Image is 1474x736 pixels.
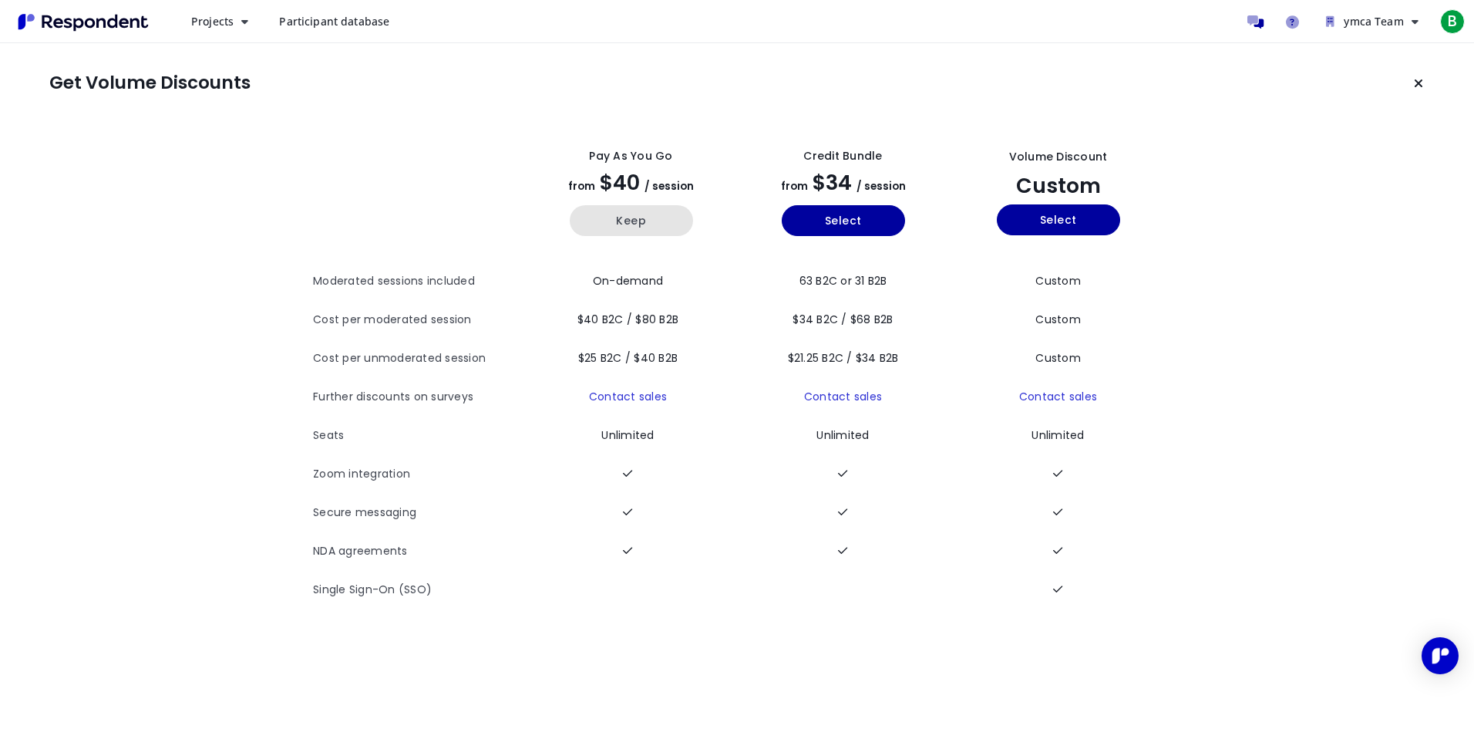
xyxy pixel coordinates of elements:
[313,339,525,378] th: Cost per unmoderated session
[49,73,251,94] h1: Get Volume Discounts
[1009,149,1108,165] div: Volume Discount
[1314,8,1431,35] button: ymca Team
[1035,350,1081,366] span: Custom
[601,427,654,443] span: Unlimited
[1344,14,1403,29] span: ymca Team
[313,301,525,339] th: Cost per moderated session
[1403,68,1434,99] button: Keep current plan
[1035,273,1081,289] span: Custom
[813,168,852,197] span: $34
[313,378,525,417] th: Further discounts on surveys
[179,8,261,35] button: Projects
[593,273,663,289] span: On-demand
[997,204,1120,235] button: Select yearly custom_static plan
[1240,6,1270,37] a: Message participants
[793,312,893,327] span: $34 B2C / $68 B2B
[589,389,667,404] a: Contact sales
[644,179,694,194] span: / session
[570,205,693,236] button: Keep current yearly payg plan
[313,417,525,455] th: Seats
[12,9,154,35] img: Respondent
[1422,637,1459,674] div: Open Intercom Messenger
[816,427,869,443] span: Unlimited
[313,455,525,494] th: Zoom integration
[279,14,389,29] span: Participant database
[799,273,887,289] span: 63 B2C or 31 B2B
[1019,389,1097,404] a: Contact sales
[1437,8,1468,35] button: B
[267,8,402,35] a: Participant database
[577,312,678,327] span: $40 B2C / $80 B2B
[803,148,882,164] div: Credit Bundle
[313,262,525,301] th: Moderated sessions included
[781,179,808,194] span: from
[1035,312,1081,327] span: Custom
[782,205,905,236] button: Select yearly basic plan
[578,350,678,366] span: $25 B2C / $40 B2B
[313,571,525,609] th: Single Sign-On (SSO)
[313,532,525,571] th: NDA agreements
[313,494,525,532] th: Secure messaging
[1277,6,1307,37] a: Help and support
[589,148,672,164] div: Pay as you go
[804,389,882,404] a: Contact sales
[788,350,899,366] span: $21.25 B2C / $34 B2B
[191,14,234,29] span: Projects
[600,168,640,197] span: $40
[1440,9,1465,34] span: B
[856,179,906,194] span: / session
[568,179,595,194] span: from
[1031,427,1084,443] span: Unlimited
[1016,171,1101,200] span: Custom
